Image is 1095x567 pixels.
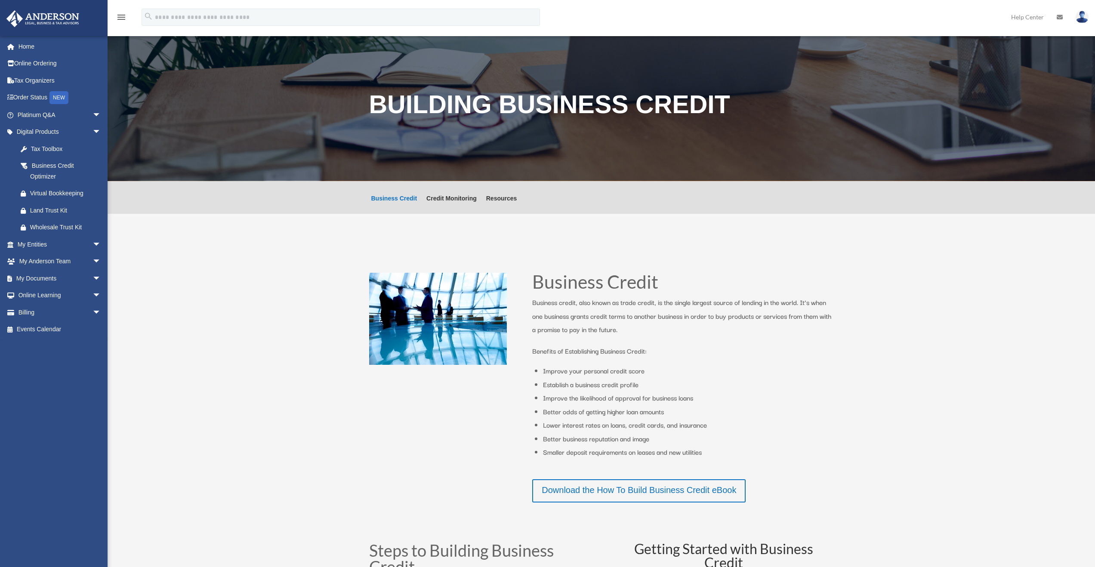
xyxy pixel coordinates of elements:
[543,445,833,459] li: Smaller deposit requirements on leases and new utilities
[543,391,833,405] li: Improve the likelihood of approval for business loans
[426,195,477,214] a: Credit Monitoring
[486,195,517,214] a: Resources
[6,72,114,89] a: Tax Organizers
[4,10,82,27] img: Anderson Advisors Platinum Portal
[6,236,114,253] a: My Entitiesarrow_drop_down
[6,270,114,287] a: My Documentsarrow_drop_down
[93,123,110,141] span: arrow_drop_down
[543,378,833,391] li: Establish a business credit profile
[93,106,110,124] span: arrow_drop_down
[93,236,110,253] span: arrow_drop_down
[30,222,103,233] div: Wholesale Trust Kit
[6,55,114,72] a: Online Ordering
[93,253,110,271] span: arrow_drop_down
[6,106,114,123] a: Platinum Q&Aarrow_drop_down
[532,273,833,296] h1: Business Credit
[369,273,507,365] img: business people talking in office
[6,38,114,55] a: Home
[30,160,99,182] div: Business Credit Optimizer
[12,157,110,185] a: Business Credit Optimizer
[369,92,834,122] h1: Building Business Credit
[93,304,110,321] span: arrow_drop_down
[144,12,153,21] i: search
[93,287,110,305] span: arrow_drop_down
[543,418,833,432] li: Lower interest rates on loans, credit cards, and insurance
[6,253,114,270] a: My Anderson Teamarrow_drop_down
[532,479,746,502] a: Download the How To Build Business Credit eBook
[1076,11,1089,23] img: User Pic
[6,287,114,304] a: Online Learningarrow_drop_down
[6,123,114,141] a: Digital Productsarrow_drop_down
[116,12,126,22] i: menu
[12,185,114,202] a: Virtual Bookkeeping
[543,432,833,446] li: Better business reputation and image
[6,321,114,338] a: Events Calendar
[12,202,114,219] a: Land Trust Kit
[49,91,68,104] div: NEW
[543,405,833,419] li: Better odds of getting higher loan amounts
[532,296,833,344] p: Business credit, also known as trade credit, is the single largest source of lending in the world...
[371,195,417,214] a: Business Credit
[30,144,103,154] div: Tax Toolbox
[12,219,114,236] a: Wholesale Trust Kit
[30,188,103,199] div: Virtual Bookkeeping
[6,89,114,107] a: Order StatusNEW
[116,15,126,22] a: menu
[532,344,833,358] p: Benefits of Establishing Business Credit:
[93,270,110,287] span: arrow_drop_down
[6,304,114,321] a: Billingarrow_drop_down
[12,140,114,157] a: Tax Toolbox
[30,205,103,216] div: Land Trust Kit
[543,364,833,378] li: Improve your personal credit score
